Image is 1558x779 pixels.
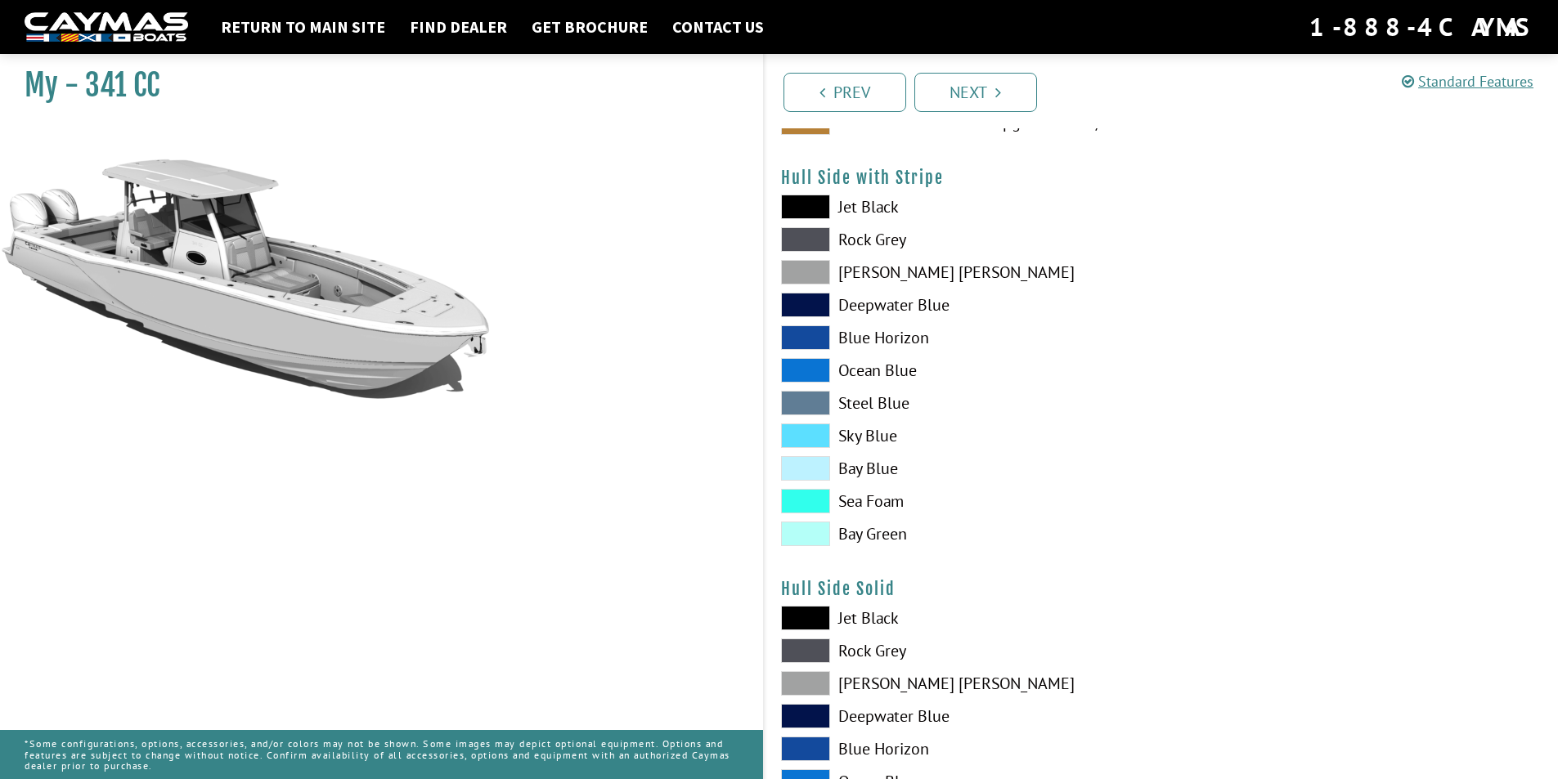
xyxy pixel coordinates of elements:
a: Prev [783,73,906,112]
a: Next [914,73,1037,112]
label: Rock Grey [781,227,1145,252]
label: Bay Green [781,522,1145,546]
a: Contact Us [664,16,772,38]
div: 1-888-4CAYMAS [1309,9,1533,45]
h1: My - 341 CC [25,67,722,104]
a: Find Dealer [402,16,515,38]
label: Sky Blue [781,423,1145,448]
a: Standard Features [1402,72,1533,91]
label: Sea Foam [781,489,1145,513]
label: Blue Horizon [781,736,1145,761]
a: Return to main site [213,16,393,38]
label: Deepwater Blue [781,293,1145,317]
label: Bay Blue [781,456,1145,481]
p: *Some configurations, options, accessories, and/or colors may not be shown. Some images may depic... [25,730,739,779]
label: Jet Black [781,195,1145,219]
a: Get Brochure [523,16,656,38]
img: white-logo-c9c8dbefe5ff5ceceb0f0178aa75bf4bb51f6bca0971e226c86eb53dfe498488.png [25,12,188,43]
label: Jet Black [781,606,1145,630]
label: Deepwater Blue [781,704,1145,728]
label: [PERSON_NAME] [PERSON_NAME] [781,671,1145,696]
label: Blue Horizon [781,325,1145,350]
h4: Hull Side Solid [781,579,1542,599]
label: [PERSON_NAME] [PERSON_NAME] [781,260,1145,284]
label: Rock Grey [781,638,1145,663]
h4: Hull Side with Stripe [781,168,1542,188]
label: Ocean Blue [781,358,1145,383]
label: Steel Blue [781,391,1145,415]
